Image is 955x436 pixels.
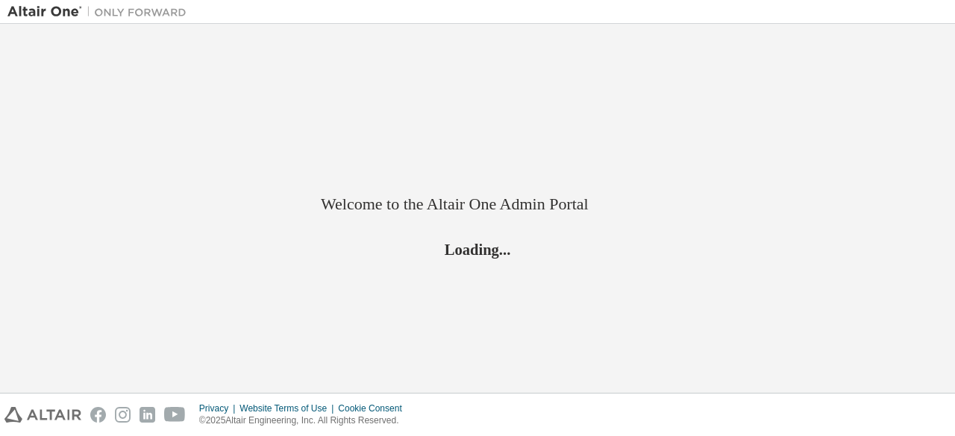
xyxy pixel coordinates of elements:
img: linkedin.svg [140,407,155,423]
img: Altair One [7,4,194,19]
img: altair_logo.svg [4,407,81,423]
p: © 2025 Altair Engineering, Inc. All Rights Reserved. [199,414,411,427]
img: facebook.svg [90,407,106,423]
div: Privacy [199,402,239,414]
div: Website Terms of Use [239,402,338,414]
h2: Loading... [321,239,634,259]
h2: Welcome to the Altair One Admin Portal [321,194,634,215]
div: Cookie Consent [338,402,410,414]
img: youtube.svg [164,407,186,423]
img: instagram.svg [115,407,131,423]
